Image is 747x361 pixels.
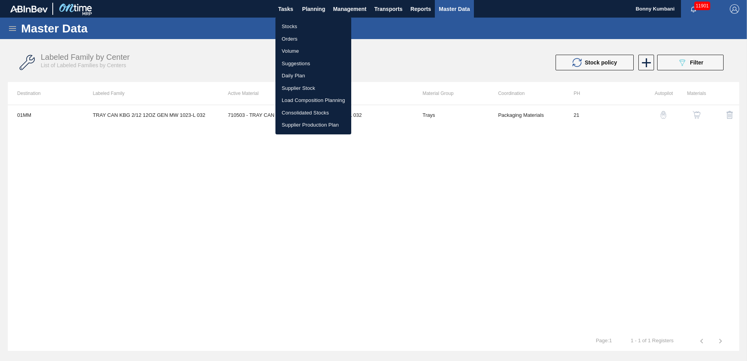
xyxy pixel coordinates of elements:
[275,20,351,33] a: Stocks
[275,70,351,82] a: Daily Plan
[275,45,351,57] a: Volume
[275,94,351,107] a: Load Composition Planning
[275,119,351,131] a: Supplier Production Plan
[275,33,351,45] a: Orders
[275,57,351,70] a: Suggestions
[275,82,351,95] a: Supplier Stock
[275,107,351,119] a: Consolidated Stocks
